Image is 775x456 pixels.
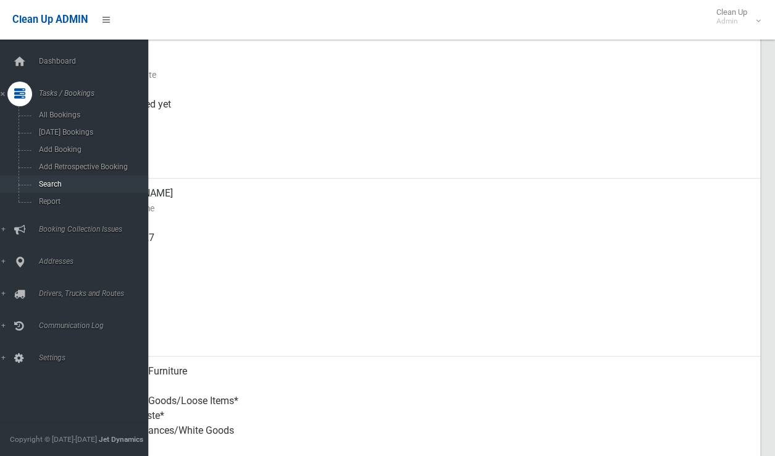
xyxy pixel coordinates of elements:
[35,163,147,171] span: Add Retrospective Booking
[99,223,750,268] div: 0438649827
[35,225,157,234] span: Booking Collection Issues
[99,112,750,127] small: Collected At
[99,435,143,444] strong: Jet Dynamics
[35,257,157,266] span: Addresses
[35,145,147,154] span: Add Booking
[35,321,157,330] span: Communication Log
[99,290,750,305] small: Landline
[99,438,750,453] small: Items
[35,89,157,98] span: Tasks / Bookings
[35,353,157,362] span: Settings
[99,45,750,90] div: [DATE]
[35,197,147,206] span: Report
[99,245,750,260] small: Mobile
[35,289,157,298] span: Drivers, Trucks and Routes
[710,7,760,26] span: Clean Up
[99,201,750,216] small: Contact Name
[99,90,750,134] div: Not collected yet
[99,67,750,82] small: Collection Date
[35,57,157,65] span: Dashboard
[10,435,97,444] span: Copyright © [DATE]-[DATE]
[12,14,88,25] span: Clean Up ADMIN
[716,17,747,26] small: Admin
[99,179,750,223] div: [PERSON_NAME]
[99,334,750,349] small: Email
[99,156,750,171] small: Zone
[99,312,750,357] div: None given
[99,268,750,312] div: None given
[35,111,147,119] span: All Bookings
[35,180,147,188] span: Search
[35,128,147,137] span: [DATE] Bookings
[99,134,750,179] div: [DATE]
